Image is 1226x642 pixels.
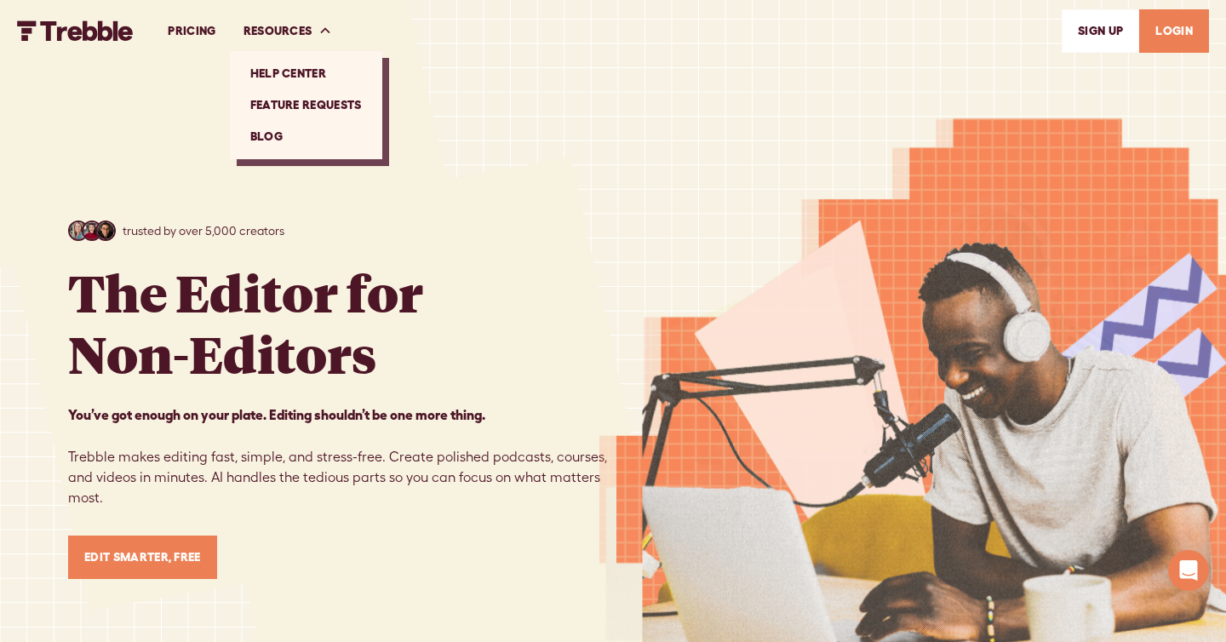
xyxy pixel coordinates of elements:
[230,51,382,159] nav: RESOURCES
[154,2,229,60] a: PRICING
[1062,9,1139,53] a: SIGn UP
[17,20,134,41] a: home
[17,20,134,41] img: Trebble FM Logo
[123,222,284,240] p: trusted by over 5,000 creators
[237,58,375,89] a: Help Center
[68,261,423,384] h1: The Editor for Non-Editors
[1139,9,1209,53] a: LOGIN
[237,121,375,152] a: Blog
[68,407,485,422] strong: You’ve got enough on your plate. Editing shouldn’t be one more thing. ‍
[68,536,217,579] a: Edit Smarter, Free
[68,404,613,508] p: Trebble makes editing fast, simple, and stress-free. Create polished podcasts, courses, and video...
[1168,550,1209,591] div: Open Intercom Messenger
[243,22,312,40] div: RESOURCES
[237,89,375,121] a: Feature Requests
[230,2,347,60] div: RESOURCES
